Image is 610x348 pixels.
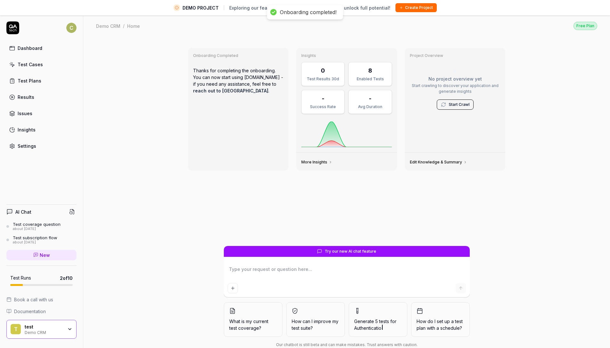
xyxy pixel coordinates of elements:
[96,23,120,29] div: Demo CRM
[417,318,464,331] span: How do I set up a test plan with a schedule?
[183,4,219,11] span: DEMO PROJECT
[410,83,500,94] p: Start crawling to discover your application and generate insights
[325,249,376,254] span: Try our new AI chat feature
[13,222,61,227] div: Test coverage question
[13,235,57,240] div: Test subscription flow
[411,302,470,337] button: How do I set up a test plan with a schedule?
[395,3,437,12] button: Create Project
[11,324,21,334] span: t
[353,104,387,110] div: Avg Duration
[229,4,390,11] span: Exploring our features? Create your own project to unlock full potential!
[6,308,77,315] a: Documentation
[305,104,340,110] div: Success Rate
[286,302,345,337] button: How can I improve my test suite?
[449,102,469,107] a: Start Crawl
[280,9,337,16] div: Onboarding completed!
[66,21,77,34] button: C
[193,62,284,99] p: Thanks for completing the onboarding. You can now start using [DOMAIN_NAME] - if you need any ass...
[349,302,407,337] button: Generate 5 tests forAuthenticatio
[224,342,470,348] div: Our chatbot is still beta and can make mistakes. Trust answers with caution.
[353,76,387,82] div: Enabled Tests
[6,320,77,339] button: ttestDemo CRM
[6,296,77,303] a: Book a call with us
[10,275,31,281] h5: Test Runs
[18,94,34,100] div: Results
[14,296,53,303] span: Book a call with us
[6,222,77,231] a: Test coverage questionabout [DATE]
[573,21,597,30] button: Free Plan
[292,318,339,331] span: How can I improve my test suite?
[127,23,140,29] div: Home
[301,160,332,165] a: More Insights
[321,66,325,75] div: 0
[369,94,371,103] div: -
[18,126,36,133] div: Insights
[6,42,77,54] a: Dashboard
[410,53,500,58] h3: Project Overview
[18,143,36,149] div: Settings
[368,66,372,75] div: 8
[6,123,77,136] a: Insights
[301,53,392,58] h3: Insights
[6,107,77,120] a: Issues
[322,94,324,103] div: -
[354,325,381,331] span: Authenticatio
[18,45,42,51] div: Dashboard
[25,329,63,335] div: Demo CRM
[573,22,597,30] div: Free Plan
[6,58,77,71] a: Test Cases
[6,75,77,87] a: Test Plans
[229,318,277,331] span: What is my current test coverage?
[6,250,77,260] a: New
[228,283,238,293] button: Add attachment
[6,140,77,152] a: Settings
[6,91,77,103] a: Results
[66,23,77,33] span: C
[6,235,77,245] a: Test subscription flowabout [DATE]
[224,302,282,337] button: What is my current test coverage?
[25,324,63,330] div: test
[193,88,268,93] a: reach out to [GEOGRAPHIC_DATA]
[305,76,340,82] div: Test Results 30d
[123,23,125,29] div: /
[60,275,73,281] span: 2 of 10
[410,160,467,165] a: Edit Knowledge & Summary
[13,227,61,231] div: about [DATE]
[18,61,43,68] div: Test Cases
[410,75,500,82] p: No project overview yet
[13,240,57,245] div: about [DATE]
[354,318,402,331] span: Generate 5 tests for
[40,252,50,258] span: New
[15,209,31,215] h4: AI Chat
[193,53,284,58] h3: Onboarding Completed
[18,110,32,117] div: Issues
[18,77,41,84] div: Test Plans
[14,308,46,315] span: Documentation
